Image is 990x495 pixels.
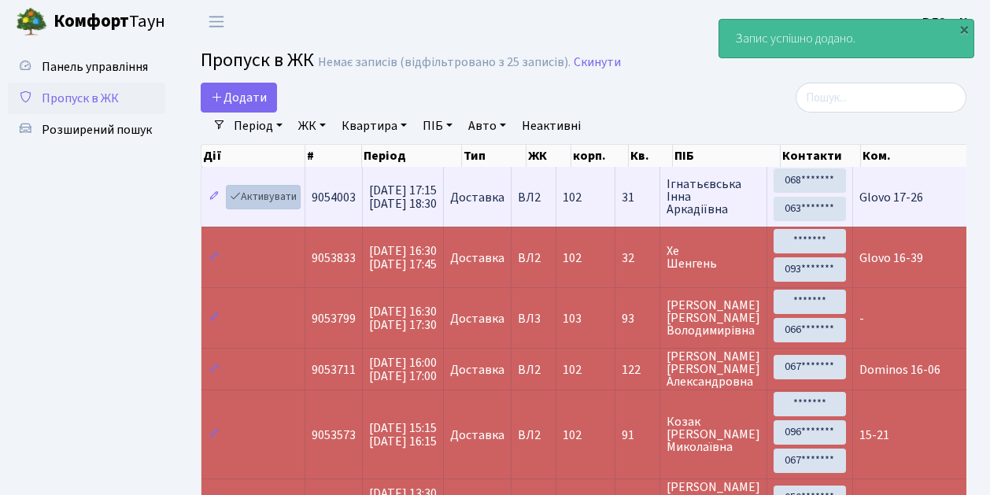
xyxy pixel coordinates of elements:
[796,83,966,113] input: Пошук...
[563,249,582,267] span: 102
[574,55,621,70] a: Скинути
[518,364,549,376] span: ВЛ2
[369,182,437,212] span: [DATE] 17:15 [DATE] 18:30
[859,427,889,444] span: 15-21
[292,113,332,139] a: ЖК
[622,312,653,325] span: 93
[667,416,760,453] span: Козак [PERSON_NAME] Миколаївна
[54,9,129,34] b: Комфорт
[922,13,971,31] a: ВЛ2 -. К.
[54,9,165,35] span: Таун
[450,191,504,204] span: Доставка
[571,145,629,167] th: корп.
[450,429,504,441] span: Доставка
[667,178,760,216] span: Ігнатьєвська Інна Аркадіївна
[518,429,549,441] span: ВЛ2
[518,312,549,325] span: ВЛ3
[8,51,165,83] a: Панель управління
[197,9,236,35] button: Переключити навігацію
[201,46,314,74] span: Пропуск в ЖК
[563,189,582,206] span: 102
[450,364,504,376] span: Доставка
[719,20,973,57] div: Запис успішно додано.
[622,191,653,204] span: 31
[450,252,504,264] span: Доставка
[462,113,512,139] a: Авто
[629,145,673,167] th: Кв.
[369,303,437,334] span: [DATE] 16:30 [DATE] 17:30
[8,114,165,146] a: Розширений пошук
[859,310,864,327] span: -
[42,58,148,76] span: Панель управління
[42,90,119,107] span: Пропуск в ЖК
[518,252,549,264] span: ВЛ2
[622,252,653,264] span: 32
[673,145,781,167] th: ПІБ
[227,113,289,139] a: Період
[369,354,437,385] span: [DATE] 16:00 [DATE] 17:00
[859,249,923,267] span: Glovo 16-39
[563,427,582,444] span: 102
[211,89,267,106] span: Додати
[563,361,582,379] span: 102
[201,145,305,167] th: Дії
[859,361,940,379] span: Dominos 16-06
[859,189,923,206] span: Glovo 17-26
[667,245,760,270] span: Хе Шенгень
[312,249,356,267] span: 9053833
[335,113,413,139] a: Квартира
[781,145,861,167] th: Контакти
[226,185,301,209] a: Активувати
[526,145,571,167] th: ЖК
[369,242,437,273] span: [DATE] 16:30 [DATE] 17:45
[667,299,760,337] span: [PERSON_NAME] [PERSON_NAME] Володимирівна
[515,113,587,139] a: Неактивні
[622,429,653,441] span: 91
[318,55,571,70] div: Немає записів (відфільтровано з 25 записів).
[312,310,356,327] span: 9053799
[201,83,277,113] a: Додати
[667,350,760,388] span: [PERSON_NAME] [PERSON_NAME] Александровна
[450,312,504,325] span: Доставка
[462,145,526,167] th: Тип
[362,145,462,167] th: Період
[42,121,152,139] span: Розширений пошук
[369,419,437,450] span: [DATE] 15:15 [DATE] 16:15
[518,191,549,204] span: ВЛ2
[305,145,362,167] th: #
[16,6,47,38] img: logo.png
[956,21,972,37] div: ×
[416,113,459,139] a: ПІБ
[622,364,653,376] span: 122
[563,310,582,327] span: 103
[312,427,356,444] span: 9053573
[8,83,165,114] a: Пропуск в ЖК
[312,189,356,206] span: 9054003
[312,361,356,379] span: 9053711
